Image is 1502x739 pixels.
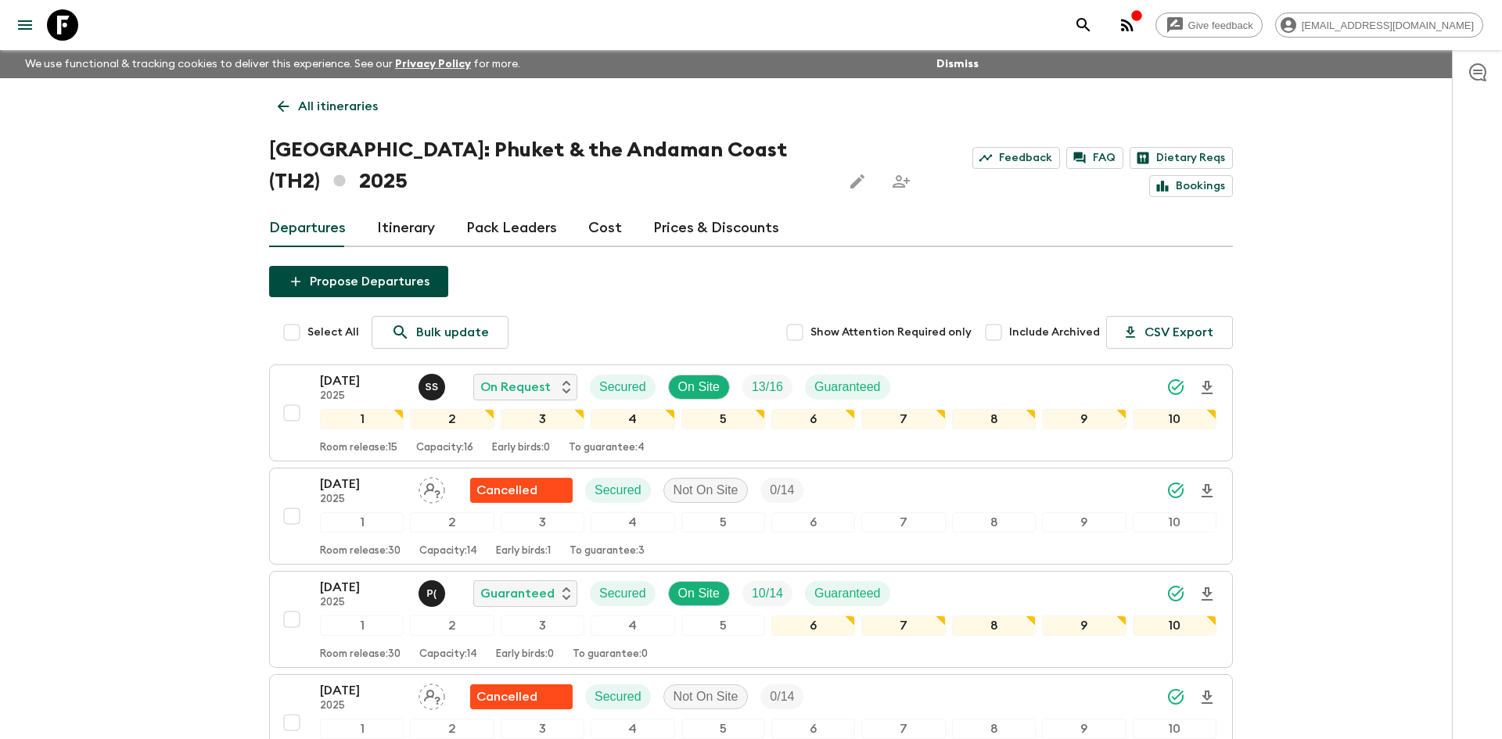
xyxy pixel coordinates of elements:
[466,210,557,247] a: Pack Leaders
[591,615,674,636] div: 4
[591,512,674,533] div: 4
[320,512,404,533] div: 1
[1198,585,1216,604] svg: Download Onboarding
[681,615,765,636] div: 5
[810,325,972,340] span: Show Attention Required only
[770,687,794,706] p: 0 / 14
[972,147,1060,169] a: Feedback
[416,323,489,342] p: Bulk update
[320,615,404,636] div: 1
[770,481,794,500] p: 0 / 14
[585,478,651,503] div: Secured
[653,210,779,247] a: Prices & Discounts
[377,210,435,247] a: Itinerary
[372,316,508,349] a: Bulk update
[771,615,855,636] div: 6
[585,684,651,709] div: Secured
[476,481,537,500] p: Cancelled
[570,545,645,558] p: To guarantee: 3
[320,409,404,429] div: 1
[595,687,641,706] p: Secured
[1198,688,1216,707] svg: Download Onboarding
[269,91,386,122] a: All itineraries
[419,648,477,661] p: Capacity: 14
[425,381,438,393] p: S S
[814,584,881,603] p: Guaranteed
[298,97,378,116] p: All itineraries
[320,545,401,558] p: Room release: 30
[1133,409,1216,429] div: 10
[410,719,494,739] div: 2
[470,684,573,709] div: Flash Pack cancellation
[419,585,448,597] span: Pooky (Thanaphan) Kerdyoo
[320,371,406,390] p: [DATE]
[501,719,584,739] div: 3
[1198,482,1216,500] svg: Download Onboarding
[668,375,730,400] div: On Site
[395,59,471,70] a: Privacy Policy
[1293,20,1482,31] span: [EMAIL_ADDRESS][DOMAIN_NAME]
[752,584,783,603] p: 10 / 14
[320,493,406,506] p: 2025
[419,482,445,494] span: Assign pack leader
[320,597,406,609] p: 2025
[410,409,494,429] div: 2
[842,166,873,197] button: Edit this itinerary
[590,581,656,606] div: Secured
[9,9,41,41] button: menu
[269,135,829,197] h1: [GEOGRAPHIC_DATA]: Phuket & the Andaman Coast (TH2) 2025
[476,687,537,706] p: Cancelled
[678,584,720,603] p: On Site
[496,545,551,558] p: Early birds: 1
[419,580,448,607] button: P(
[1133,615,1216,636] div: 10
[269,468,1233,565] button: [DATE]2025Assign pack leaderFlash Pack cancellationSecuredNot On SiteTrip Fill12345678910Room rel...
[952,719,1036,739] div: 8
[681,719,765,739] div: 5
[269,210,346,247] a: Departures
[320,475,406,493] p: [DATE]
[771,719,855,739] div: 6
[1068,9,1099,41] button: search adventures
[760,684,803,709] div: Trip Fill
[320,578,406,597] p: [DATE]
[595,481,641,500] p: Secured
[663,478,749,503] div: Not On Site
[426,587,437,600] p: P (
[269,364,1233,461] button: [DATE]2025Sasivimol SuksamaiOn RequestSecuredOn SiteTrip FillGuaranteed12345678910Room release:15...
[952,512,1036,533] div: 8
[1149,175,1233,197] a: Bookings
[569,442,645,454] p: To guarantee: 4
[320,648,401,661] p: Room release: 30
[861,409,945,429] div: 7
[674,481,738,500] p: Not On Site
[1155,13,1263,38] a: Give feedback
[952,615,1036,636] div: 8
[771,512,855,533] div: 6
[742,581,792,606] div: Trip Fill
[269,571,1233,668] button: [DATE]2025Pooky (Thanaphan) KerdyooGuaranteedSecuredOn SiteTrip FillGuaranteed12345678910Room rel...
[320,681,406,700] p: [DATE]
[678,378,720,396] p: On Site
[861,615,945,636] div: 7
[952,409,1036,429] div: 8
[663,684,749,709] div: Not On Site
[752,378,783,396] p: 13 / 16
[1180,20,1262,31] span: Give feedback
[668,581,730,606] div: On Site
[501,615,584,636] div: 3
[1133,512,1216,533] div: 10
[480,378,551,396] p: On Request
[591,719,674,739] div: 4
[760,478,803,503] div: Trip Fill
[480,584,555,603] p: Guaranteed
[1066,147,1123,169] a: FAQ
[742,375,792,400] div: Trip Fill
[1042,719,1126,739] div: 9
[861,512,945,533] div: 7
[1198,378,1216,397] svg: Download Onboarding
[599,584,646,603] p: Secured
[419,545,477,558] p: Capacity: 14
[1166,378,1185,396] svg: Synced Successfully
[419,374,448,400] button: SS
